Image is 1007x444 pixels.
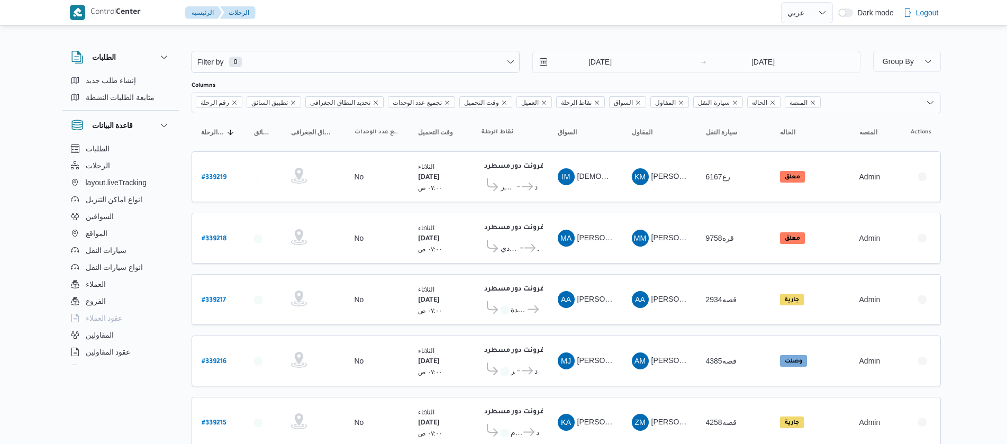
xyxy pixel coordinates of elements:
span: [PERSON_NAME] [PERSON_NAME] [651,233,775,242]
div: Khald Ali Muhammad Farj [558,414,575,431]
b: معلق [785,174,800,180]
div: No [355,233,364,243]
span: [DEMOGRAPHIC_DATA] [PERSON_NAME] [PERSON_NAME] [577,172,786,180]
button: سيارات النقل [67,242,175,259]
a: #339219 [202,170,226,184]
div: Khidhuir Muhammad Tlbah Hamid [632,168,649,185]
div: Abadallah Aid Abadalsalam Abadalihafz [632,291,649,308]
span: السواق [609,96,646,108]
span: قسم أول مدينة نصر [501,180,515,193]
span: KM [634,168,646,185]
button: Remove سيارة النقل from selection in this group [732,99,738,106]
span: العملاء [86,278,106,291]
span: اجهزة التليفون [86,363,130,375]
small: الثلاثاء [418,409,434,415]
button: Actions [914,291,931,308]
span: السواق [558,128,577,137]
span: AM [634,352,646,369]
span: طلبات مارت حدائق الاهرام [511,426,522,439]
span: MA [560,230,572,247]
button: Actions [914,230,931,247]
button: Actions [914,414,931,431]
span: تحديد النطاق الجغرافى [291,128,335,137]
span: سيارات النقل [86,244,127,257]
button: انواع سيارات النقل [67,259,175,276]
span: الرايه ماركت مصر الجديدة [511,303,526,316]
span: Actions [911,128,931,137]
b: فرونت دور مسطرد [484,163,545,170]
button: السواق [554,124,617,141]
b: فرونت دور مسطرد [484,224,545,232]
button: انواع اماكن التنزيل [67,191,175,208]
button: الطلبات [67,140,175,157]
span: [PERSON_NAME] [PERSON_NAME] [651,295,775,303]
span: Admin [859,234,881,242]
span: [PERSON_NAME] [PERSON_NAME] [577,233,701,242]
span: المواقع [86,227,107,240]
div: Muhammad Ala Abadallah Abad Albast [558,230,575,247]
small: ٠٧:٠٠ ص [418,307,442,314]
button: الرحلات [220,6,256,19]
button: Filter by0 available filters [192,51,519,73]
svg: Sorted in descending order [226,128,235,137]
b: # 339215 [202,420,226,427]
span: IM [562,168,570,185]
span: تحديد النطاق الجغرافى [305,96,384,108]
span: وقت التحميل [418,128,453,137]
span: Admin [859,418,881,427]
button: المنصه [855,124,883,141]
div: No [355,418,364,427]
button: اجهزة التليفون [67,360,175,377]
span: طلبات مارت - زهراء المعادي [501,242,519,255]
small: الثلاثاء [418,286,434,293]
span: [PERSON_NAME] [PERSON_NAME] [651,356,775,365]
span: فرونت دور مسطرد [534,365,538,377]
button: الفروع [67,293,175,310]
span: [PERSON_NAME] [PERSON_NAME] [577,418,701,426]
span: عقود العملاء [86,312,123,324]
span: [PERSON_NAME] [PERSON_NAME] [577,356,701,365]
b: فرونت دور مسطرد [484,347,545,355]
span: سيارة النقل [698,97,729,108]
b: معلق [785,235,800,242]
b: وصلت [785,358,802,365]
b: [DATE] [418,358,440,366]
span: انواع سيارات النقل [86,261,143,274]
span: قصه4385 [706,357,737,365]
button: Logout [899,2,943,23]
span: Dark mode [853,8,893,17]
b: Center [116,8,141,17]
span: layout.liveTracking [86,176,147,189]
span: الرحلات [86,159,110,172]
small: الثلاثاء [418,347,434,354]
button: الرئيسيه [185,6,222,19]
span: [PERSON_NAME] [651,418,712,426]
span: العميل [521,97,539,108]
button: Open list of options [926,98,935,107]
button: الحاله [776,124,845,141]
small: ٠٧:٠٠ ص [418,368,442,375]
b: فرونت دور مسطرد [484,286,545,293]
button: الرحلات [67,157,175,174]
a: #339217 [202,293,226,307]
span: تجميع عدد الوحدات [355,128,399,137]
span: فرونت دور مسطرد [536,426,539,439]
b: # 339217 [202,297,226,304]
span: KA [561,414,571,431]
span: [PERSON_NAME] [PERSON_NAME] [577,295,701,303]
span: فرونت دور مسطرد [534,180,538,193]
span: AA [561,291,571,308]
button: Remove تطبيق السائق from selection in this group [290,99,296,106]
button: Actions [914,168,931,185]
span: رقم الرحلة; Sorted in descending order [201,128,224,137]
div: قاعدة البيانات [62,140,179,369]
div: Isalam Muhammad Isamaail Aid Sulaiaman [558,168,575,185]
button: Group By [873,51,941,72]
span: Admin [859,295,881,304]
button: عقود المقاولين [67,343,175,360]
span: قصه4258 [706,418,737,427]
span: سيارة النقل [706,128,737,137]
span: المنصه [790,97,808,108]
b: # 339218 [202,235,226,243]
span: عقود المقاولين [86,346,131,358]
